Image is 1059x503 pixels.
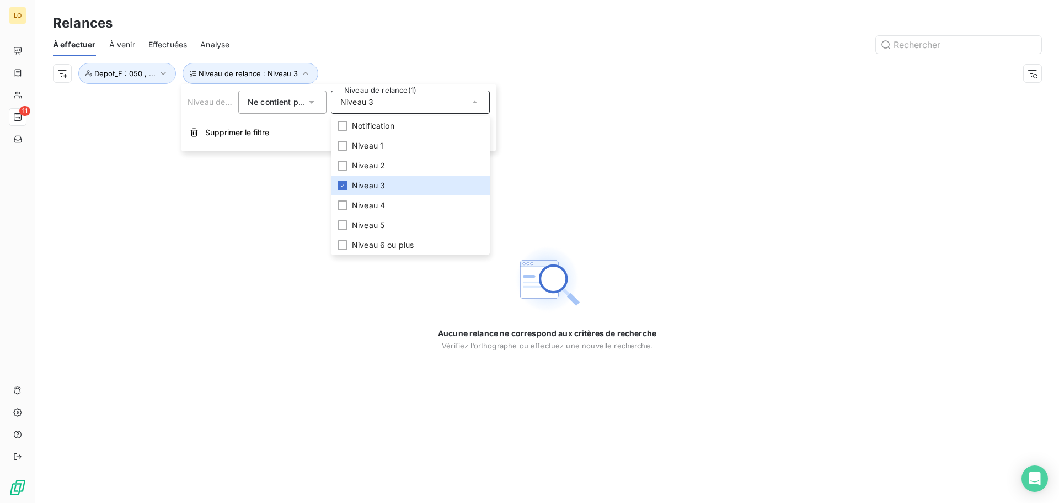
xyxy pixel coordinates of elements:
[53,13,113,33] h3: Relances
[109,39,135,50] span: À venir
[78,63,176,84] button: Depot_F : 050 , ...
[248,97,307,107] span: Ne contient pas
[94,69,156,78] span: Depot_F : 050 , ...
[183,63,318,84] button: Niveau de relance : Niveau 3
[1021,465,1048,492] div: Open Intercom Messenger
[352,240,414,251] span: Niveau 6 ou plus
[442,341,652,350] span: Vérifiez l’orthographe ou effectuez une nouvelle recherche.
[199,69,298,78] span: Niveau de relance : Niveau 3
[352,200,385,211] span: Niveau 4
[876,36,1041,54] input: Rechercher
[352,180,385,191] span: Niveau 3
[438,328,656,339] span: Aucune relance ne correspond aux critères de recherche
[512,244,582,315] img: Empty state
[352,160,385,171] span: Niveau 2
[19,106,30,116] span: 11
[205,127,269,138] span: Supprimer le filtre
[148,39,188,50] span: Effectuées
[9,7,26,24] div: LO
[53,39,96,50] span: À effectuer
[352,140,383,151] span: Niveau 1
[181,120,496,145] button: Supprimer le filtre
[9,479,26,496] img: Logo LeanPay
[188,97,255,107] span: Niveau de relance
[340,97,373,108] span: Niveau 3
[352,120,394,131] span: Notification
[352,220,384,231] span: Niveau 5
[200,39,229,50] span: Analyse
